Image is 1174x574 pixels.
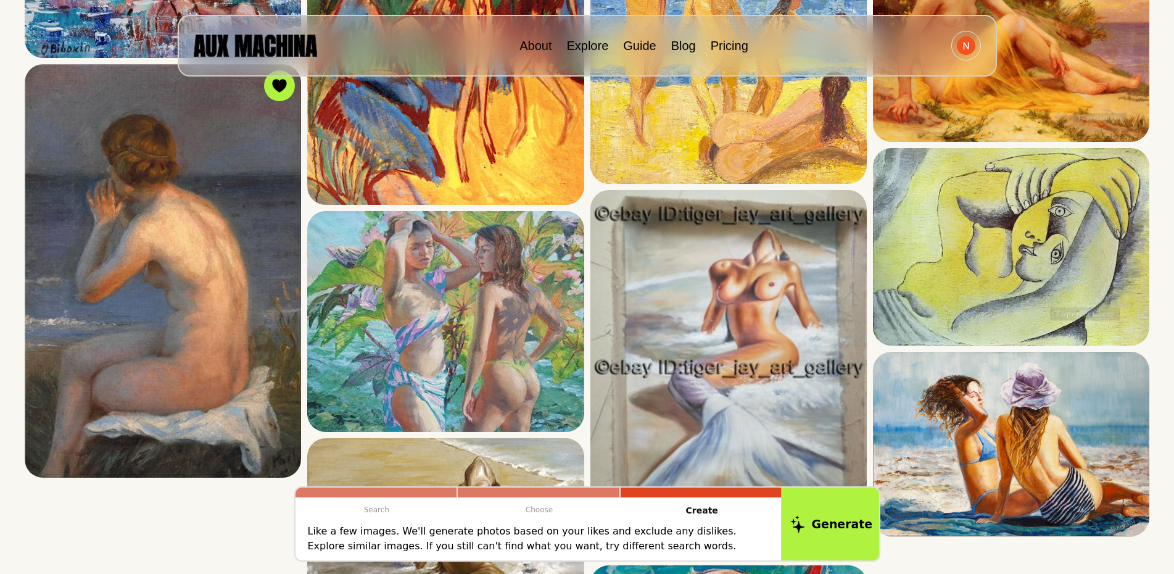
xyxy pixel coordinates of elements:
img: Search result [25,64,301,478]
img: AUX MACHINA [194,35,317,56]
p: Create [621,497,783,524]
img: Avatar [957,36,975,55]
a: Pricing [711,39,748,52]
img: Search result [590,190,867,559]
a: Guide [623,39,656,52]
a: About [519,39,552,52]
p: Choose [458,497,621,522]
p: Like a few images. We'll generate photos based on your likes and exclude any dislikes. Explore si... [308,524,771,554]
a: Blog [671,39,696,52]
img: Search result [873,148,1149,346]
img: Search result [873,352,1149,536]
a: Explore [566,39,608,52]
p: Search [296,497,458,522]
button: Generate [781,486,882,562]
img: Search result [307,211,584,431]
